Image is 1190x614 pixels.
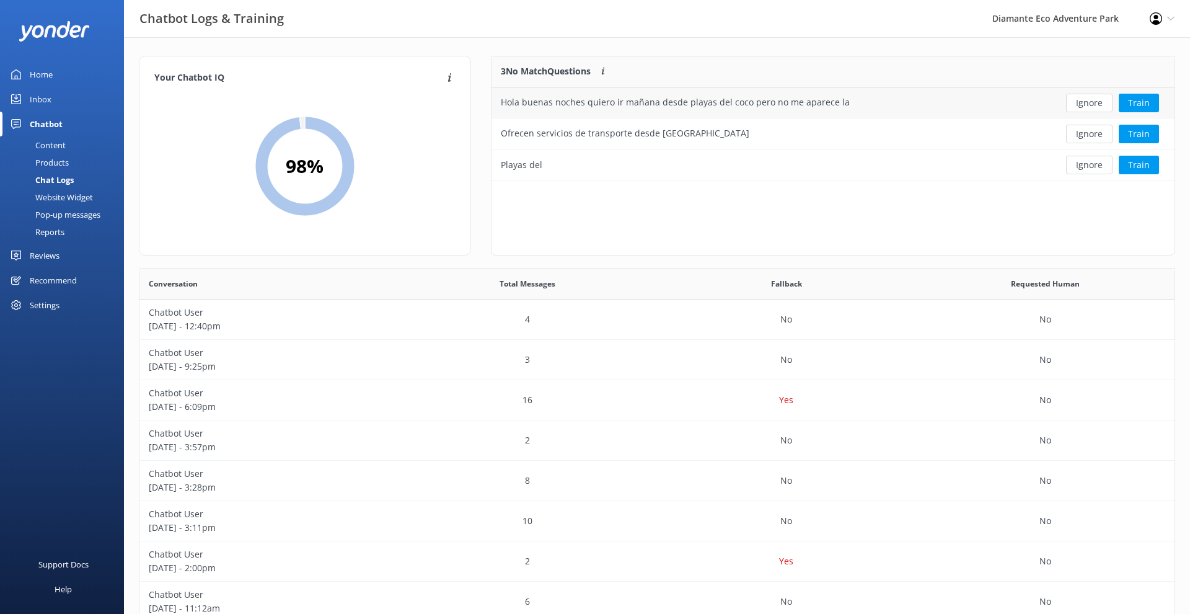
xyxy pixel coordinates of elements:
[139,541,1175,582] div: row
[501,158,542,172] div: Playas del
[30,293,59,318] div: Settings
[1119,156,1159,174] button: Train
[30,268,77,293] div: Recommend
[525,474,530,487] p: 8
[1119,94,1159,112] button: Train
[30,243,59,268] div: Reviews
[7,136,124,154] a: Content
[7,223,64,241] div: Reports
[149,360,389,373] p: [DATE] - 9:25pm
[139,461,1175,501] div: row
[149,588,389,602] p: Chatbot User
[149,481,389,494] p: [DATE] - 3:28pm
[149,319,389,333] p: [DATE] - 12:40pm
[149,548,389,561] p: Chatbot User
[149,427,389,440] p: Chatbot User
[7,206,124,223] a: Pop-up messages
[525,353,530,367] p: 3
[491,149,1175,180] div: row
[7,223,124,241] a: Reports
[139,340,1175,380] div: row
[525,313,530,326] p: 4
[780,595,792,608] p: No
[1039,514,1051,528] p: No
[1039,313,1051,326] p: No
[7,154,69,171] div: Products
[780,434,792,447] p: No
[30,112,63,136] div: Chatbot
[149,507,389,521] p: Chatbot User
[501,96,850,109] div: Hola buenas noches quiero ir mañana desde playas del coco pero no me aparece la
[501,127,749,140] div: Ofrecen servicios de transporte desde [GEOGRAPHIC_DATA]
[525,554,530,568] p: 2
[522,393,532,407] p: 16
[1011,278,1080,290] span: Requested Human
[149,386,389,400] p: Chatbot User
[30,62,53,87] div: Home
[286,151,324,181] h2: 98 %
[30,87,51,112] div: Inbox
[139,300,1175,340] div: row
[7,171,74,189] div: Chat Logs
[771,278,802,290] span: Fallback
[525,595,530,608] p: 6
[491,87,1175,118] div: row
[1039,554,1051,568] p: No
[525,434,530,447] p: 2
[491,118,1175,149] div: row
[7,206,100,223] div: Pop-up messages
[7,154,124,171] a: Products
[139,9,284,29] h3: Chatbot Logs & Training
[1119,125,1159,143] button: Train
[780,313,792,326] p: No
[1039,393,1051,407] p: No
[501,65,591,78] p: 3 No Match Questions
[149,400,389,414] p: [DATE] - 6:09pm
[500,278,555,290] span: Total Messages
[154,71,444,85] h4: Your Chatbot IQ
[1039,474,1051,487] p: No
[149,346,389,360] p: Chatbot User
[7,136,66,154] div: Content
[780,353,792,367] p: No
[1066,94,1113,112] button: Ignore
[149,278,198,290] span: Conversation
[779,393,793,407] p: Yes
[149,440,389,454] p: [DATE] - 3:57pm
[1066,125,1113,143] button: Ignore
[780,474,792,487] p: No
[1066,156,1113,174] button: Ignore
[7,171,124,189] a: Chat Logs
[139,420,1175,461] div: row
[1039,434,1051,447] p: No
[38,552,89,577] div: Support Docs
[1039,595,1051,608] p: No
[779,554,793,568] p: Yes
[1039,353,1051,367] p: No
[7,189,93,206] div: Website Widget
[149,467,389,481] p: Chatbot User
[139,501,1175,541] div: row
[149,561,389,575] p: [DATE] - 2:00pm
[55,577,72,602] div: Help
[149,306,389,319] p: Chatbot User
[522,514,532,528] p: 10
[19,21,90,42] img: yonder-white-logo.png
[7,189,124,206] a: Website Widget
[491,87,1175,180] div: grid
[780,514,792,528] p: No
[139,380,1175,420] div: row
[149,521,389,535] p: [DATE] - 3:11pm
